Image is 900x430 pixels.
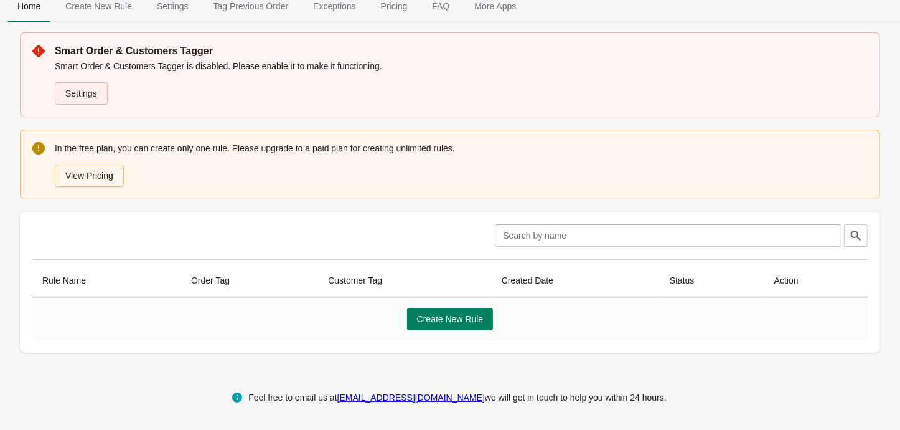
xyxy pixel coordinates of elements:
a: Settings [55,82,108,105]
button: View Pricing [55,165,124,187]
a: [EMAIL_ADDRESS][DOMAIN_NAME] [337,393,485,403]
th: Status [660,264,764,297]
th: Customer Tag [318,264,492,297]
input: Search by name [495,224,841,247]
th: Created Date [492,264,660,297]
span: Create New Rule [417,314,484,324]
th: Order Tag [181,264,318,297]
button: Create New Rule [407,308,494,330]
p: Smart Order & Customers Tagger is disabled. Please enable it to make it functioning. [55,60,868,72]
th: Action [764,264,868,297]
th: Rule Name [32,264,181,297]
p: Smart Order & Customers Tagger [55,44,868,59]
div: Feel free to email us at we will get in touch to help you within 24 hours. [248,390,667,405]
div: In the free plan, you can create only one rule. Please upgrade to a paid plan for creating unlimi... [55,141,868,188]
